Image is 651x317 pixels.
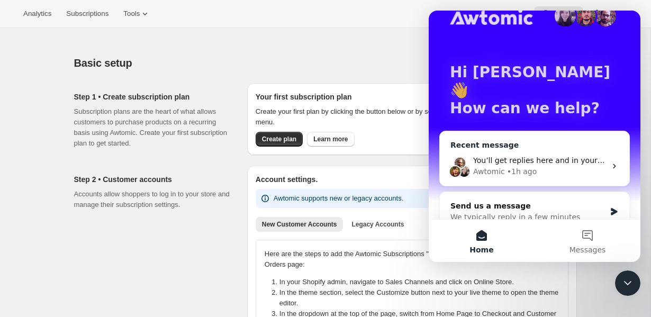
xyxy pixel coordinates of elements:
[74,106,230,149] p: Subscription plans are the heart of what allows customers to purchase products on a recurring bas...
[17,6,58,21] button: Analytics
[44,146,482,154] span: You’ll get replies here and in your email: ✉️ [EMAIL_ADDRESS][DOMAIN_NAME] Our usual reply time 🕒...
[256,106,568,128] p: Create your first plan by clicking the button below or by selecting 'Subscription Plan' in the 'T...
[279,287,566,309] li: In the theme section, select the Customize button next to your live theme to open the theme editor.
[602,10,628,18] span: Settings
[313,135,348,143] span: Learn more
[262,220,337,229] span: New Customer Accounts
[23,10,51,18] span: Analytics
[21,53,191,89] p: Hi [PERSON_NAME] 👋
[25,146,38,159] img: Brian avatar
[141,236,177,243] span: Messages
[74,174,230,185] h2: Step 2 • Customer accounts
[534,6,583,21] button: Help
[74,57,132,69] span: Basic setup
[615,270,640,296] iframe: Intercom live chat
[78,156,108,167] div: • 1h ago
[74,189,230,210] p: Accounts allow shoppers to log in to your store and manage their subscription settings.
[21,89,191,107] p: How can we help?
[262,135,296,143] span: Create plan
[345,217,410,232] button: Legacy Accounts
[106,209,212,251] button: Messages
[66,10,108,18] span: Subscriptions
[11,120,201,176] div: Recent messageBrian avatarFacundo avatarEmily avatarYou’ll get replies here and in your email: ✉️...
[265,249,559,270] p: Here are the steps to add the Awtomic Subscriptions "Manage subscriptions" embed to your Orders p...
[585,6,634,21] button: Settings
[20,155,33,167] img: Facundo avatar
[351,220,404,229] span: Legacy Accounts
[307,132,354,147] a: Learn more
[41,236,65,243] span: Home
[74,92,230,102] h2: Step 1 • Create subscription plan
[256,217,343,232] button: New Customer Accounts
[279,277,566,287] li: In your Shopify admin, navigate to Sales Channels and click on Online Store.
[256,174,568,185] h2: Account settings.
[123,10,140,18] span: Tools
[29,155,42,167] img: Emily avatar
[551,10,566,18] span: Help
[11,181,201,221] div: Send us a messageWe typically reply in a few minutes
[22,201,177,212] div: We typically reply in a few minutes
[44,156,76,167] div: Awtomic
[11,136,201,175] div: Brian avatarFacundo avatarEmily avatarYou’ll get replies here and in your email: ✉️ [EMAIL_ADDRES...
[429,11,640,262] iframe: Intercom live chat
[117,6,157,21] button: Tools
[22,190,177,201] div: Send us a message
[256,92,568,102] h2: Your first subscription plan
[274,193,403,204] p: Awtomic supports new or legacy accounts.
[60,6,115,21] button: Subscriptions
[256,132,303,147] button: Create plan
[22,129,190,140] div: Recent message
